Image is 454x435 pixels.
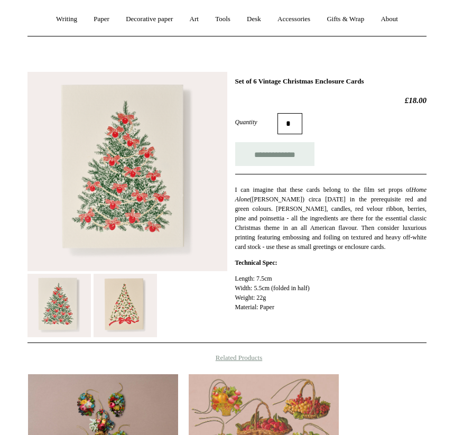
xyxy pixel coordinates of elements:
[373,5,405,33] a: About
[235,117,277,127] label: Quantity
[118,5,180,33] a: Decorative paper
[319,5,372,33] a: Gifts & Wrap
[49,5,85,33] a: Writing
[270,5,318,33] a: Accessories
[235,274,427,312] p: Length: 7.5cm Width: 5.5cm (folded in half) Weight: 22g Material: Paper
[239,5,268,33] a: Desk
[235,259,277,266] strong: Technical Spec:
[27,274,91,337] img: Set of 6 Vintage Christmas Enclosure Cards
[94,274,157,337] img: Set of 6 Vintage Christmas Enclosure Cards
[27,72,227,272] img: Set of 6 Vintage Christmas Enclosure Cards
[235,185,427,252] p: I can imagine that these cards belong to the film set props of ([PERSON_NAME]) circa [DATE] in th...
[86,5,117,33] a: Paper
[235,77,427,86] h1: Set of 6 Vintage Christmas Enclosure Cards
[235,96,427,105] h2: £18.00
[208,5,238,33] a: Tools
[182,5,206,33] a: Art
